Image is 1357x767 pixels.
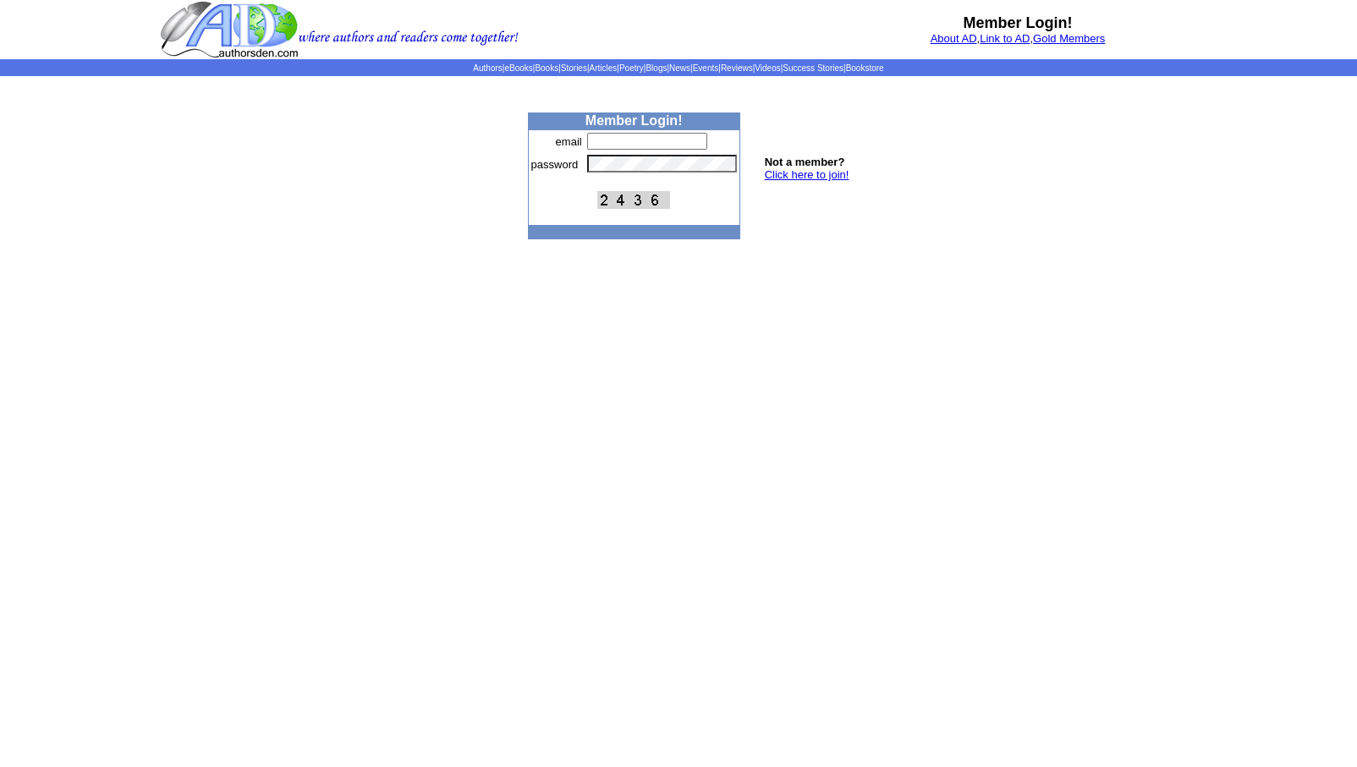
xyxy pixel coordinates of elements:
[556,135,582,148] font: email
[964,14,1073,31] b: Member Login!
[535,63,558,73] a: Books
[473,63,883,73] span: | | | | | | | | | | | |
[931,32,977,45] a: About AD
[619,63,644,73] a: Poetry
[561,63,587,73] a: Stories
[846,63,884,73] a: Bookstore
[504,63,532,73] a: eBooks
[669,63,690,73] a: News
[721,63,753,73] a: Reviews
[1033,32,1105,45] a: Gold Members
[585,113,683,128] b: Member Login!
[783,63,843,73] a: Success Stories
[765,156,845,168] b: Not a member?
[765,168,849,181] a: Click here to join!
[931,32,1106,45] font: , ,
[646,63,667,73] a: Blogs
[531,158,579,171] font: password
[473,63,502,73] a: Authors
[980,32,1030,45] a: Link to AD
[590,63,618,73] a: Articles
[693,63,719,73] a: Events
[597,191,670,209] img: This Is CAPTCHA Image
[755,63,780,73] a: Videos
